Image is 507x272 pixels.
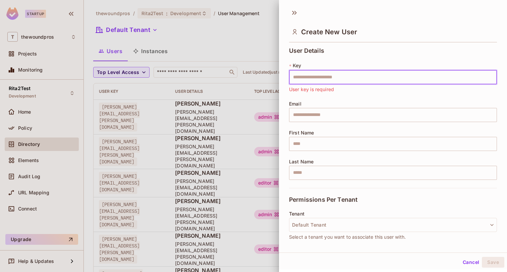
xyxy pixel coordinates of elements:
[289,47,324,54] span: User Details
[289,211,304,217] span: Tenant
[293,63,301,68] span: Key
[289,218,497,232] button: Default Tenant
[289,130,314,135] span: First Name
[289,196,357,203] span: Permissions Per Tenant
[289,233,406,241] span: Select a tenant you want to associate this user with.
[482,257,504,268] button: Save
[289,101,301,107] span: Email
[289,159,314,164] span: Last Name
[460,257,482,268] button: Cancel
[301,28,357,36] span: Create New User
[289,86,334,93] span: User key is required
